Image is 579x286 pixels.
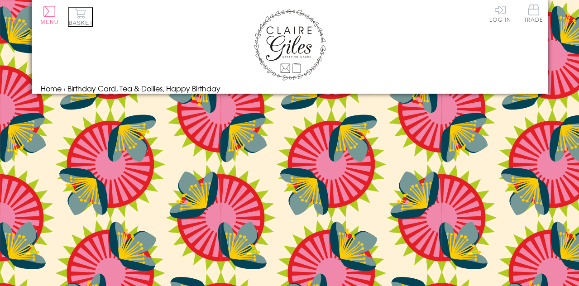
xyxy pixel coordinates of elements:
[63,83,66,94] span: ›
[254,9,326,81] img: Claire Giles Greetings Cards
[41,83,62,94] a: Home
[41,83,539,94] nav: breadcrumbs
[68,7,93,27] button: Basket
[489,5,511,22] a: Log In
[41,6,59,25] button: Menu
[524,5,543,22] span: Trade
[524,5,543,24] a: Trade
[41,19,59,25] span: Menu
[67,83,220,94] span: Birthday Card, Tea & Doilies, Happy Birthday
